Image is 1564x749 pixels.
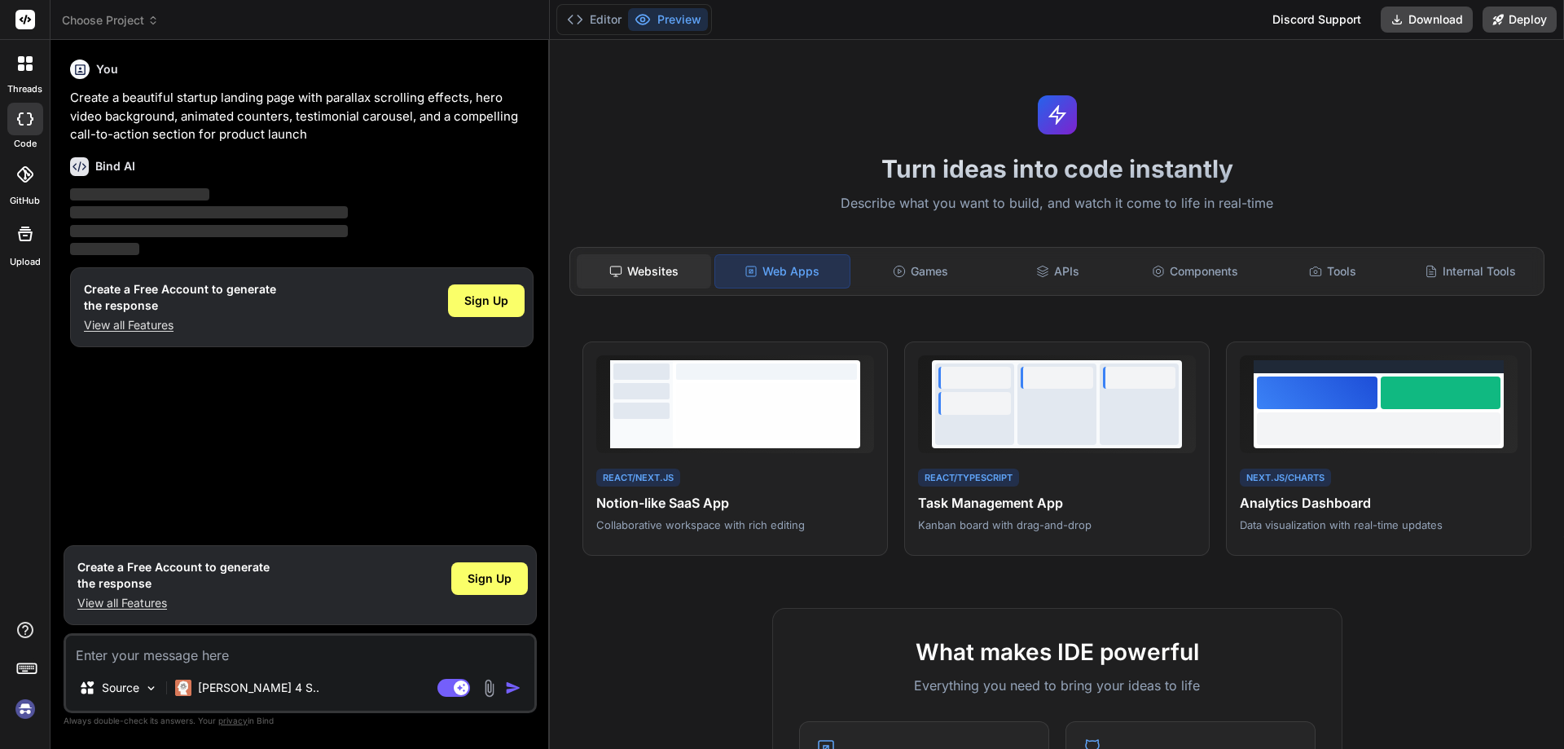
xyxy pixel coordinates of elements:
[84,281,276,314] h1: Create a Free Account to generate the response
[10,194,40,208] label: GitHub
[1128,254,1263,289] div: Components
[95,158,135,174] h6: Bind AI
[560,8,628,31] button: Editor
[1483,7,1557,33] button: Deploy
[854,254,988,289] div: Games
[1263,7,1371,33] div: Discord Support
[1381,7,1473,33] button: Download
[799,676,1316,695] p: Everything you need to bring your ideas to life
[70,89,534,144] p: Create a beautiful startup landing page with parallax scrolling effects, hero video background, a...
[198,680,319,696] p: [PERSON_NAME] 4 S..
[96,61,118,77] h6: You
[175,680,191,696] img: Claude 4 Sonnet
[918,518,1196,532] p: Kanban board with drag-and-drop
[577,254,711,289] div: Websites
[102,680,139,696] p: Source
[560,154,1554,183] h1: Turn ideas into code instantly
[596,518,874,532] p: Collaborative workspace with rich editing
[70,188,209,200] span: ‌
[77,559,270,592] h1: Create a Free Account to generate the response
[505,680,521,696] img: icon
[70,225,348,237] span: ‌
[218,716,248,725] span: privacy
[77,595,270,611] p: View all Features
[560,193,1554,214] p: Describe what you want to build, and watch it come to life in real-time
[628,8,708,31] button: Preview
[144,681,158,695] img: Pick Models
[1266,254,1400,289] div: Tools
[464,293,508,309] span: Sign Up
[11,695,39,723] img: signin
[918,469,1019,487] div: React/TypeScript
[596,469,680,487] div: React/Next.js
[7,82,42,96] label: threads
[918,493,1196,513] h4: Task Management App
[84,317,276,333] p: View all Features
[468,571,512,587] span: Sign Up
[10,255,41,269] label: Upload
[714,254,850,289] div: Web Apps
[1240,493,1518,513] h4: Analytics Dashboard
[64,713,537,729] p: Always double-check its answers. Your in Bind
[70,206,348,218] span: ‌
[1403,254,1537,289] div: Internal Tools
[1240,469,1331,487] div: Next.js/Charts
[62,12,159,29] span: Choose Project
[1240,518,1518,532] p: Data visualization with real-time updates
[480,679,499,698] img: attachment
[596,493,874,513] h4: Notion-like SaaS App
[799,635,1316,669] h2: What makes IDE powerful
[14,137,37,151] label: code
[70,243,139,255] span: ‌
[991,254,1125,289] div: APIs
